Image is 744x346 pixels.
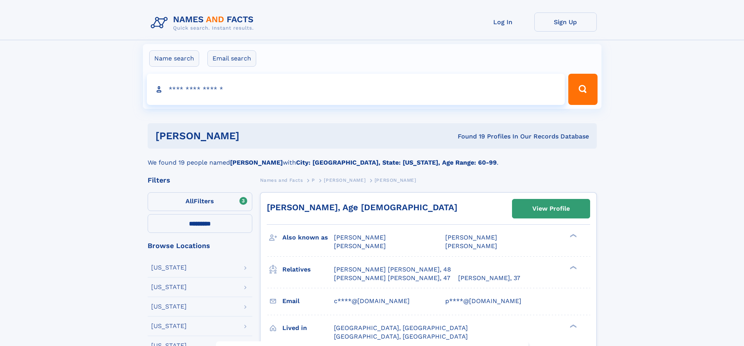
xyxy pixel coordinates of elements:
[568,233,577,238] div: ❯
[296,159,497,166] b: City: [GEOGRAPHIC_DATA], State: [US_STATE], Age Range: 60-99
[334,274,450,282] a: [PERSON_NAME] [PERSON_NAME], 47
[148,149,597,167] div: We found 19 people named with .
[445,234,497,241] span: [PERSON_NAME]
[312,175,315,185] a: P
[148,192,252,211] label: Filters
[282,263,334,276] h3: Relatives
[282,231,334,244] h3: Also known as
[334,324,468,332] span: [GEOGRAPHIC_DATA], [GEOGRAPHIC_DATA]
[512,199,590,218] a: View Profile
[149,50,199,67] label: Name search
[458,274,520,282] a: [PERSON_NAME], 37
[230,159,283,166] b: [PERSON_NAME]
[312,177,315,183] span: P
[260,175,303,185] a: Names and Facts
[534,12,597,32] a: Sign Up
[334,333,468,340] span: [GEOGRAPHIC_DATA], [GEOGRAPHIC_DATA]
[147,74,565,105] input: search input
[532,200,570,218] div: View Profile
[282,321,334,335] h3: Lived in
[324,175,366,185] a: [PERSON_NAME]
[148,177,252,184] div: Filters
[324,177,366,183] span: [PERSON_NAME]
[375,177,416,183] span: [PERSON_NAME]
[148,242,252,249] div: Browse Locations
[334,265,451,274] a: [PERSON_NAME] [PERSON_NAME], 48
[568,265,577,270] div: ❯
[151,303,187,310] div: [US_STATE]
[151,284,187,290] div: [US_STATE]
[148,12,260,34] img: Logo Names and Facts
[151,264,187,271] div: [US_STATE]
[155,131,349,141] h1: [PERSON_NAME]
[445,242,497,250] span: [PERSON_NAME]
[348,132,589,141] div: Found 19 Profiles In Our Records Database
[334,242,386,250] span: [PERSON_NAME]
[568,323,577,328] div: ❯
[267,202,457,212] a: [PERSON_NAME], Age [DEMOGRAPHIC_DATA]
[186,197,194,205] span: All
[568,74,597,105] button: Search Button
[151,323,187,329] div: [US_STATE]
[472,12,534,32] a: Log In
[282,295,334,308] h3: Email
[207,50,256,67] label: Email search
[334,234,386,241] span: [PERSON_NAME]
